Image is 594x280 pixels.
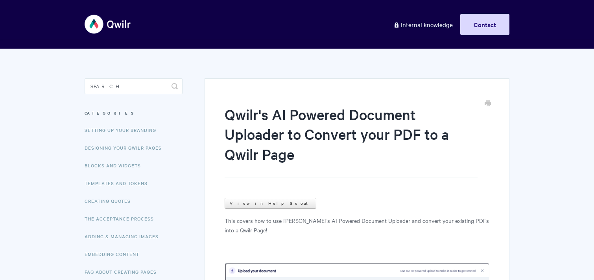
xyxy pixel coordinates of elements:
a: Blocks and Widgets [85,158,147,173]
a: The Acceptance Process [85,211,160,226]
a: Print this Article [485,100,491,108]
a: Setting up your Branding [85,122,162,138]
h3: Categories [85,106,183,120]
input: Search [85,78,183,94]
img: Qwilr Help Center [85,9,131,39]
a: Contact [460,14,509,35]
a: Designing Your Qwilr Pages [85,140,168,156]
a: Embedding Content [85,246,145,262]
a: Internal knowledge [387,14,459,35]
a: Creating Quotes [85,193,137,209]
a: View in Help Scout [225,198,316,209]
p: This covers how to use [PERSON_NAME]'s AI Powered Document Uploader and convert your existing PDF... [225,216,489,235]
a: Templates and Tokens [85,175,153,191]
a: FAQ About Creating Pages [85,264,162,280]
a: Adding & Managing Images [85,228,164,244]
h1: Qwilr's AI Powered Document Uploader to Convert your PDF to a Qwilr Page [225,104,478,178]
